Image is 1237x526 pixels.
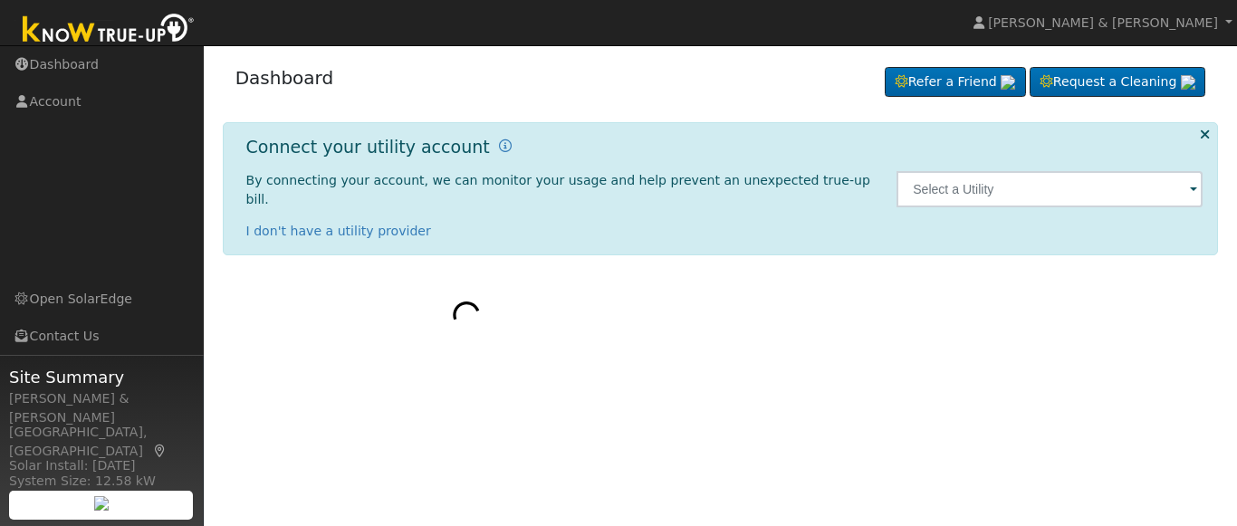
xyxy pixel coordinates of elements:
input: Select a Utility [897,171,1203,207]
div: Solar Install: [DATE] [9,456,194,475]
div: [PERSON_NAME] & [PERSON_NAME] [9,389,194,427]
img: retrieve [94,496,109,511]
a: Refer a Friend [885,67,1026,98]
span: By connecting your account, we can monitor your usage and help prevent an unexpected true-up bill. [246,173,870,206]
a: I don't have a utility provider [246,224,431,238]
img: retrieve [1181,75,1195,90]
span: Site Summary [9,365,194,389]
a: Request a Cleaning [1030,67,1205,98]
a: Dashboard [235,67,334,89]
h1: Connect your utility account [246,137,490,158]
div: System Size: 12.58 kW [9,472,194,491]
img: retrieve [1001,75,1015,90]
img: Know True-Up [14,10,204,51]
a: Map [152,444,168,458]
span: [PERSON_NAME] & [PERSON_NAME] [988,15,1218,30]
div: [GEOGRAPHIC_DATA], [GEOGRAPHIC_DATA] [9,423,194,461]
